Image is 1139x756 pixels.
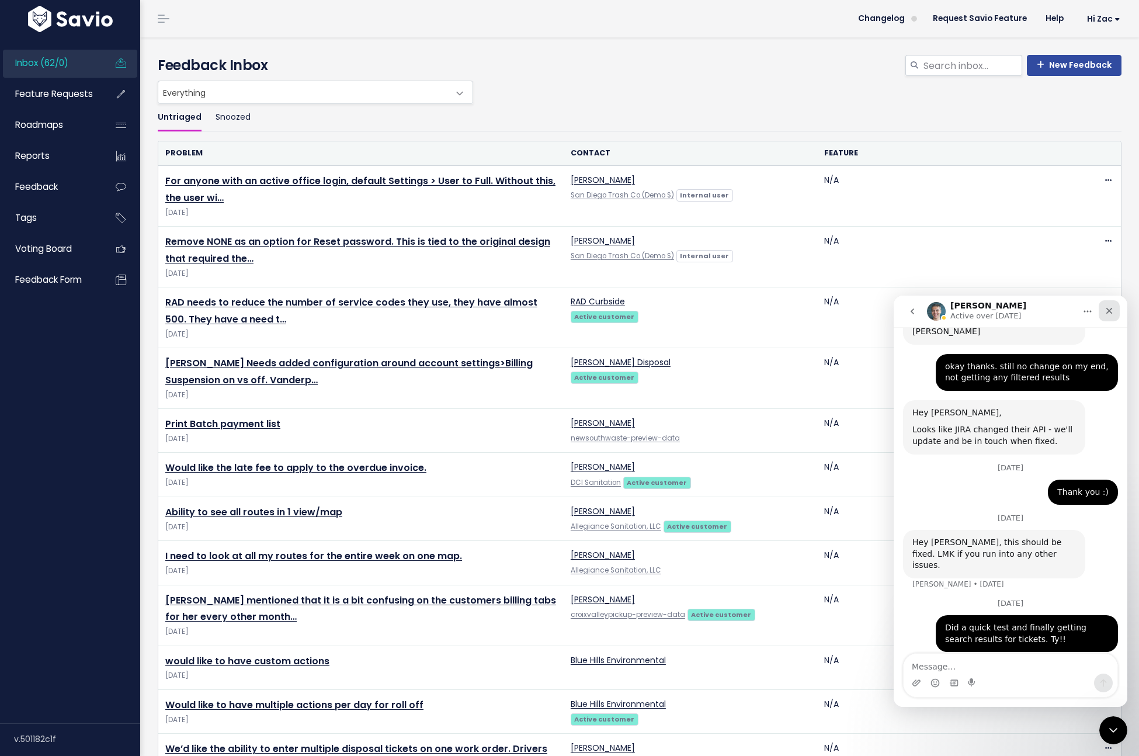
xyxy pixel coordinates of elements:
[165,461,426,474] a: Would like the late fee to apply to the overdue invoice.
[165,654,329,668] a: would like to have custom actions
[817,141,1071,165] th: Feature
[571,296,625,307] a: RAD Curbside
[571,566,661,575] a: Allegiance Sanitation, LLC
[15,150,50,162] span: Reports
[571,190,674,200] a: San Diego Trash Co (Demo S)
[894,296,1127,707] iframe: Intercom live chat
[667,522,727,531] strong: Active customer
[574,312,634,321] strong: Active customer
[15,119,63,131] span: Roadmaps
[817,227,1071,287] td: N/A
[1099,716,1127,744] iframe: Intercom live chat
[623,476,691,488] a: Active customer
[817,287,1071,348] td: N/A
[817,453,1071,497] td: N/A
[817,166,1071,227] td: N/A
[571,610,685,619] a: croixvalleypickup-preview-data
[571,310,638,322] a: Active customer
[571,549,635,561] a: [PERSON_NAME]
[158,81,473,104] span: Everything
[3,235,97,262] a: Voting Board
[1027,55,1121,76] a: New Feedback
[158,141,564,165] th: Problem
[15,57,68,69] span: Inbox (62/0)
[571,742,635,754] a: [PERSON_NAME]
[216,104,251,131] a: Snoozed
[687,608,755,620] a: Active customer
[571,522,661,531] a: Allegiance Sanitation, LLC
[15,181,58,193] span: Feedback
[571,371,638,383] a: Active customer
[571,417,635,429] a: [PERSON_NAME]
[571,461,635,473] a: [PERSON_NAME]
[15,88,93,100] span: Feature Requests
[627,478,687,487] strong: Active customer
[664,520,731,532] a: Active customer
[165,714,557,726] span: [DATE]
[3,266,97,293] a: Feedback form
[574,373,634,382] strong: Active customer
[165,505,342,519] a: Ability to see all routes in 1 view/map
[817,585,1071,646] td: N/A
[165,477,557,489] span: [DATE]
[676,189,733,200] a: Internal user
[165,328,557,341] span: [DATE]
[3,204,97,231] a: Tags
[571,713,638,724] a: Active customer
[1073,10,1130,28] a: Hi Zac
[571,434,680,443] a: newsouthwaste-preview-data
[3,174,97,200] a: Feedback
[680,190,729,200] strong: Internal user
[564,141,817,165] th: Contact
[571,174,635,186] a: [PERSON_NAME]
[158,55,1121,76] h4: Feedback Inbox
[3,112,97,138] a: Roadmaps
[165,207,557,219] span: [DATE]
[1036,10,1073,27] a: Help
[165,594,556,624] a: [PERSON_NAME] mentioned that it is a bit confusing on the customers billing tabs for her every ot...
[165,268,557,280] span: [DATE]
[691,610,751,619] strong: Active customer
[165,235,550,265] a: Remove NONE as an option for Reset password. This is tied to the original design that required the…
[15,242,72,255] span: Voting Board
[922,55,1022,76] input: Search inbox...
[158,104,1121,131] ul: Filter feature requests
[571,356,671,368] a: [PERSON_NAME] Disposal
[571,235,635,247] a: [PERSON_NAME]
[680,251,729,261] strong: Internal user
[817,646,1071,689] td: N/A
[14,724,140,754] div: v.501182c1f
[571,251,674,261] a: San Diego Trash Co (Demo S)
[858,15,905,23] span: Changelog
[817,541,1071,585] td: N/A
[817,689,1071,733] td: N/A
[165,521,557,533] span: [DATE]
[3,143,97,169] a: Reports
[25,6,116,32] img: logo-white.9d6f32f41409.svg
[165,356,533,387] a: [PERSON_NAME] Needs added configuration around account settings>Billing Suspension on vs off. Van...
[165,417,280,431] a: Print Batch payment list
[571,478,621,487] a: DCI Sanitation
